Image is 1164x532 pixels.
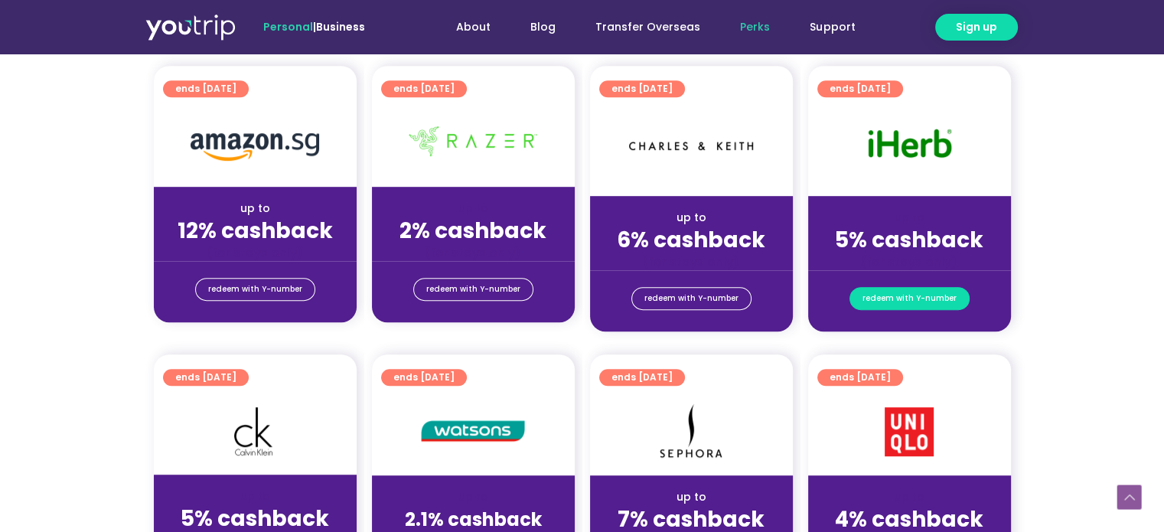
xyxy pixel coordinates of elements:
strong: 2% cashback [399,216,546,246]
span: redeem with Y-number [644,288,739,309]
div: (for stays only) [166,245,344,261]
span: ends [DATE] [175,369,236,386]
a: redeem with Y-number [195,278,315,301]
strong: 5% cashback [835,225,983,255]
span: ends [DATE] [611,80,673,97]
a: ends [DATE] [599,369,685,386]
span: | [263,19,365,34]
a: redeem with Y-number [413,278,533,301]
nav: Menu [406,13,875,41]
a: ends [DATE] [381,369,467,386]
a: Support [790,13,875,41]
span: ends [DATE] [611,369,673,386]
strong: 2.1% cashback [405,507,542,532]
strong: 6% cashback [617,225,765,255]
div: up to [166,201,344,217]
div: up to [384,201,562,217]
span: ends [DATE] [830,369,891,386]
span: Sign up [956,19,997,35]
a: ends [DATE] [817,80,903,97]
span: ends [DATE] [393,80,455,97]
span: ends [DATE] [175,80,236,97]
div: up to [384,489,562,505]
div: up to [820,210,999,226]
strong: 12% cashback [178,216,333,246]
a: redeem with Y-number [631,287,752,310]
div: up to [602,489,781,505]
span: Personal [263,19,313,34]
span: redeem with Y-number [426,279,520,300]
a: ends [DATE] [163,80,249,97]
a: Blog [510,13,575,41]
a: ends [DATE] [381,80,467,97]
a: Transfer Overseas [575,13,720,41]
div: up to [602,210,781,226]
a: Perks [720,13,790,41]
a: ends [DATE] [599,80,685,97]
a: ends [DATE] [163,369,249,386]
a: Business [316,19,365,34]
span: redeem with Y-number [208,279,302,300]
div: up to [820,489,999,505]
a: ends [DATE] [817,369,903,386]
div: (for stays only) [820,254,999,270]
span: ends [DATE] [393,369,455,386]
span: redeem with Y-number [862,288,957,309]
a: About [436,13,510,41]
a: Sign up [935,14,1018,41]
a: redeem with Y-number [849,287,970,310]
div: (for stays only) [384,245,562,261]
span: ends [DATE] [830,80,891,97]
div: up to [166,488,344,504]
div: (for stays only) [602,254,781,270]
